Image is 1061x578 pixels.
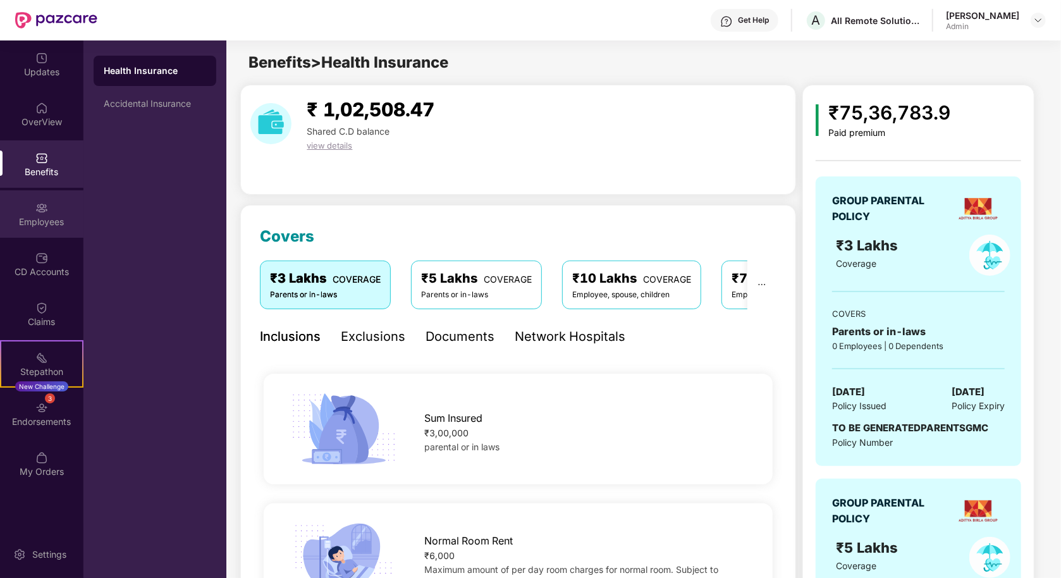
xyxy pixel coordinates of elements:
[260,327,321,347] div: Inclusions
[424,410,482,426] span: Sum Insured
[831,15,919,27] div: All Remote Solutions Private Limited
[572,289,691,301] div: Employee, spouse, children
[35,152,48,164] img: svg+xml;base64,PHN2ZyBpZD0iQmVuZWZpdHMiIHhtbG5zPSJodHRwOi8vd3d3LnczLm9yZy8yMDAwL3N2ZyIgd2lkdGg9Ij...
[946,22,1019,32] div: Admin
[836,237,902,254] span: ₹3 Lakhs
[421,269,532,288] div: ₹5 Lakhs
[270,269,381,288] div: ₹3 Lakhs
[643,274,691,285] span: COVERAGE
[832,340,1005,352] div: 0 Employees | 0 Dependents
[250,103,291,144] img: download
[484,274,532,285] span: COVERAGE
[260,227,314,245] span: Covers
[832,384,865,400] span: [DATE]
[104,99,206,109] div: Accidental Insurance
[757,280,766,289] span: ellipsis
[307,126,389,137] span: Shared C.D balance
[424,441,500,452] span: parental or in laws
[515,327,625,347] div: Network Hospitals
[28,548,70,561] div: Settings
[35,402,48,414] img: svg+xml;base64,PHN2ZyBpZD0iRW5kb3JzZW1lbnRzIiB4bWxucz0iaHR0cDovL3d3dy53My5vcmcvMjAwMC9zdmciIHdpZH...
[720,15,733,28] img: svg+xml;base64,PHN2ZyBpZD0iSGVscC0zMngzMiIgeG1sbnM9Imh0dHA6Ly93d3cudzMub3JnLzIwMDAvc3ZnIiB3aWR0aD...
[35,52,48,65] img: svg+xml;base64,PHN2ZyBpZD0iVXBkYXRlZCIgeG1sbnM9Imh0dHA6Ly93d3cudzMub3JnLzIwMDAvc3ZnIiB3aWR0aD0iMj...
[969,537,1010,578] img: policyIcon
[832,324,1005,340] div: Parents or in-laws
[421,289,532,301] div: Parents or in-laws
[812,13,821,28] span: A
[13,548,26,561] img: svg+xml;base64,PHN2ZyBpZD0iU2V0dGluZy0yMHgyMCIgeG1sbnM9Imh0dHA6Ly93d3cudzMub3JnLzIwMDAvc3ZnIiB3aW...
[572,269,691,288] div: ₹10 Lakhs
[836,539,902,556] span: ₹5 Lakhs
[832,437,893,448] span: Policy Number
[952,384,984,400] span: [DATE]
[35,352,48,364] img: svg+xml;base64,PHN2ZyB4bWxucz0iaHR0cDovL3d3dy53My5vcmcvMjAwMC9zdmciIHdpZHRoPSIyMSIgaGVpZ2h0PSIyMC...
[35,452,48,464] img: svg+xml;base64,PHN2ZyBpZD0iTXlfT3JkZXJzIiBkYXRhLW5hbWU9Ik15IE9yZGVycyIgeG1sbnM9Imh0dHA6Ly93d3cudz...
[816,104,819,136] img: icon
[287,390,400,469] img: icon
[829,128,951,138] div: Paid premium
[832,193,943,224] div: GROUP PARENTAL POLICY
[307,140,352,151] span: view details
[424,426,750,440] div: ₹3,00,000
[836,258,876,269] span: Coverage
[45,393,55,403] div: 3
[738,15,769,25] div: Get Help
[341,327,405,347] div: Exclusions
[35,102,48,114] img: svg+xml;base64,PHN2ZyBpZD0iSG9tZSIgeG1sbnM9Imh0dHA6Ly93d3cudzMub3JnLzIwMDAvc3ZnIiB3aWR0aD0iMjAiIG...
[836,560,876,571] span: Coverage
[747,261,776,309] button: ellipsis
[15,12,97,28] img: New Pazcare Logo
[946,9,1019,22] div: [PERSON_NAME]
[15,381,68,391] div: New Challenge
[333,274,381,285] span: COVERAGE
[104,65,206,77] div: Health Insurance
[969,235,1010,276] img: policyIcon
[248,53,448,71] span: Benefits > Health Insurance
[1,366,82,378] div: Stepathon
[35,302,48,314] img: svg+xml;base64,PHN2ZyBpZD0iQ2xhaW0iIHhtbG5zPSJodHRwOi8vd3d3LnczLm9yZy8yMDAwL3N2ZyIgd2lkdGg9IjIwIi...
[832,399,886,413] span: Policy Issued
[35,252,48,264] img: svg+xml;base64,PHN2ZyBpZD0iQ0RfQWNjb3VudHMiIGRhdGEtbmFtZT0iQ0QgQWNjb3VudHMiIHhtbG5zPSJodHRwOi8vd3...
[426,327,494,347] div: Documents
[956,489,1000,533] img: insurerLogo
[952,399,1005,413] span: Policy Expiry
[956,187,1000,231] img: insurerLogo
[832,422,988,434] span: TO BE GENERATEDPARENTSGMC
[270,289,381,301] div: Parents or in-laws
[832,495,943,527] div: GROUP PARENTAL POLICY
[1033,15,1043,25] img: svg+xml;base64,PHN2ZyBpZD0iRHJvcGRvd24tMzJ4MzIiIHhtbG5zPSJodHRwOi8vd3d3LnczLm9yZy8yMDAwL3N2ZyIgd2...
[832,307,1005,320] div: COVERS
[732,289,842,301] div: Employee, spouse, children
[35,202,48,214] img: svg+xml;base64,PHN2ZyBpZD0iRW1wbG95ZWVzIiB4bWxucz0iaHR0cDovL3d3dy53My5vcmcvMjAwMC9zdmciIHdpZHRoPS...
[307,98,434,121] span: ₹ 1,02,508.47
[424,533,513,549] span: Normal Room Rent
[424,549,750,563] div: ₹6,000
[732,269,842,288] div: ₹7 Lakhs
[829,98,951,128] div: ₹75,36,783.9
